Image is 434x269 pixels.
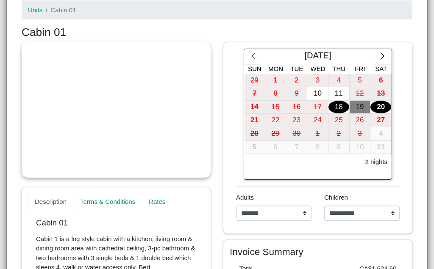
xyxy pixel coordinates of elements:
[244,141,265,154] div: 5
[375,65,387,72] span: Sat
[307,114,328,127] button: 24
[350,127,371,141] button: 3
[286,127,307,141] button: 30
[328,87,349,100] div: 11
[307,141,328,154] button: 8
[28,194,73,211] a: Description
[286,141,307,154] div: 7
[286,74,307,88] button: 2
[268,65,283,72] span: Mon
[355,65,365,72] span: Fri
[262,49,373,64] div: [DATE]
[370,101,392,114] button: 20
[373,49,392,64] button: chevron right
[236,194,254,201] span: Adults
[350,127,370,140] div: 3
[286,74,307,87] div: 2
[328,141,349,154] div: 9
[36,218,196,228] p: Cabin 01
[244,87,265,100] div: 7
[370,74,392,88] button: 6
[142,194,172,211] a: Rates
[328,87,350,101] button: 11
[328,141,350,154] button: 9
[370,141,392,154] button: 11
[244,87,265,101] button: 7
[265,74,286,87] div: 1
[350,74,370,87] div: 5
[265,74,287,88] button: 1
[286,141,307,154] button: 7
[244,49,262,64] button: chevron left
[365,158,387,166] h6: 2 nights
[307,127,328,141] button: 1
[350,87,370,100] div: 12
[265,141,286,154] div: 6
[350,101,370,114] div: 19
[265,101,287,114] button: 15
[249,52,257,60] svg: chevron left
[328,74,350,88] button: 4
[350,141,370,154] div: 10
[307,87,328,100] div: 10
[286,87,307,100] div: 9
[328,114,350,127] button: 25
[350,74,371,88] button: 5
[370,114,392,127] button: 27
[290,65,303,72] span: Tue
[307,74,328,87] div: 3
[286,87,307,101] button: 9
[244,127,265,141] button: 28
[350,114,370,127] div: 26
[370,87,391,100] div: 13
[378,52,387,60] svg: chevron right
[307,101,328,114] button: 17
[311,65,325,72] span: Wed
[307,141,328,154] div: 8
[50,6,76,14] span: Cabin 01
[370,141,391,154] div: 11
[244,74,265,87] div: 29
[244,141,265,154] button: 5
[28,6,42,14] a: Units
[265,87,287,101] button: 8
[248,65,262,72] span: Sun
[350,114,371,127] button: 26
[230,246,406,258] h4: Invoice Summary
[350,101,371,114] button: 19
[370,87,392,101] button: 13
[22,26,412,39] h3: Cabin 01
[265,87,286,100] div: 8
[244,101,265,114] div: 14
[370,127,392,141] button: 4
[265,127,287,141] button: 29
[370,74,391,87] div: 6
[350,141,371,154] button: 10
[324,194,348,201] span: Children
[244,114,265,127] button: 21
[286,114,307,127] button: 23
[286,101,307,114] button: 16
[328,127,349,140] div: 2
[265,141,287,154] button: 6
[73,194,142,211] a: Terms & Conditions
[328,74,349,87] div: 4
[265,114,287,127] button: 22
[307,74,328,88] button: 3
[307,87,328,101] button: 10
[328,101,350,114] button: 18
[332,65,345,72] span: Thu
